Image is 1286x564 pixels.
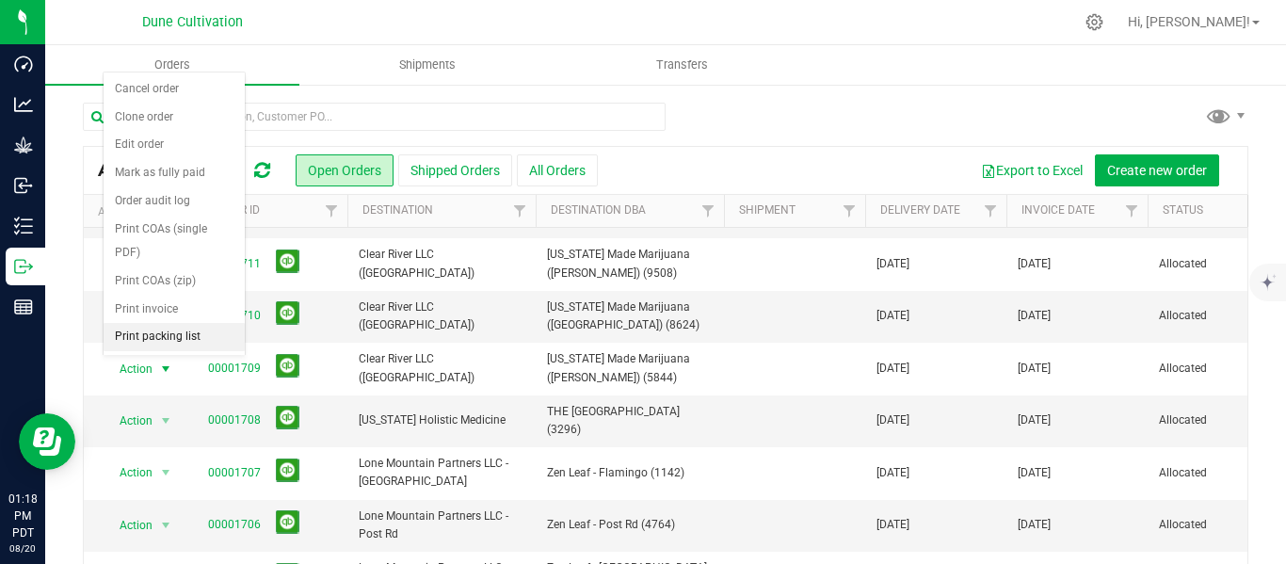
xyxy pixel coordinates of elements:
[154,408,178,434] span: select
[505,195,536,227] a: Filter
[547,403,713,439] span: THE [GEOGRAPHIC_DATA] (3296)
[739,203,796,217] a: Shipment
[631,56,733,73] span: Transfers
[104,75,245,104] li: Cancel order
[103,512,153,539] span: Action
[1159,307,1278,325] span: Allocated
[98,160,204,181] span: All Orders
[1018,360,1051,378] span: [DATE]
[1117,195,1148,227] a: Filter
[876,411,909,429] span: [DATE]
[14,95,33,114] inline-svg: Analytics
[1159,464,1278,482] span: Allocated
[1021,203,1095,217] a: Invoice Date
[1083,13,1106,31] div: Manage settings
[104,296,245,324] li: Print invoice
[299,45,554,85] a: Shipments
[876,360,909,378] span: [DATE]
[975,195,1006,227] a: Filter
[969,154,1095,186] button: Export to Excel
[104,104,245,132] li: Clone order
[547,464,713,482] span: Zen Leaf - Flamingo (1142)
[880,203,960,217] a: Delivery Date
[154,512,178,539] span: select
[14,55,33,73] inline-svg: Dashboard
[1163,203,1203,217] a: Status
[154,459,178,486] span: select
[547,246,713,282] span: [US_STATE] Made Marijuana ([PERSON_NAME]) (9508)
[208,360,261,378] a: 00001709
[296,154,394,186] button: Open Orders
[103,356,153,382] span: Action
[359,350,524,386] span: Clear River LLC ([GEOGRAPHIC_DATA])
[14,136,33,154] inline-svg: Grow
[1018,255,1051,273] span: [DATE]
[876,516,909,534] span: [DATE]
[104,187,245,216] li: Order audit log
[359,411,524,429] span: [US_STATE] Holistic Medicine
[104,131,245,159] li: Edit order
[876,464,909,482] span: [DATE]
[1095,154,1219,186] button: Create new order
[834,195,865,227] a: Filter
[8,541,37,556] p: 08/20
[98,205,189,218] div: Actions
[208,516,261,534] a: 00001706
[1107,163,1207,178] span: Create new order
[1159,255,1278,273] span: Allocated
[555,45,809,85] a: Transfers
[8,491,37,541] p: 01:18 PM PDT
[1159,360,1278,378] span: Allocated
[551,203,646,217] a: Destination DBA
[1018,516,1051,534] span: [DATE]
[517,154,598,186] button: All Orders
[1018,307,1051,325] span: [DATE]
[19,413,75,470] iframe: Resource center
[104,159,245,187] li: Mark as fully paid
[1159,411,1278,429] span: Allocated
[154,356,178,382] span: select
[547,298,713,334] span: [US_STATE] Made Marijuana ([GEOGRAPHIC_DATA]) (8624)
[45,45,299,85] a: Orders
[208,411,261,429] a: 00001708
[1128,14,1250,29] span: Hi, [PERSON_NAME]!
[142,14,243,30] span: Dune Cultivation
[362,203,433,217] a: Destination
[359,508,524,543] span: Lone Mountain Partners LLC - Post Rd
[14,176,33,195] inline-svg: Inbound
[547,516,713,534] span: Zen Leaf - Post Rd (4764)
[693,195,724,227] a: Filter
[14,257,33,276] inline-svg: Outbound
[103,408,153,434] span: Action
[359,455,524,491] span: Lone Mountain Partners LLC - [GEOGRAPHIC_DATA]
[14,298,33,316] inline-svg: Reports
[876,255,909,273] span: [DATE]
[104,216,245,267] li: Print COAs (single PDF)
[359,298,524,334] span: Clear River LLC ([GEOGRAPHIC_DATA])
[129,56,216,73] span: Orders
[1018,411,1051,429] span: [DATE]
[876,307,909,325] span: [DATE]
[14,217,33,235] inline-svg: Inventory
[1018,464,1051,482] span: [DATE]
[547,350,713,386] span: [US_STATE] Made Marijuana ([PERSON_NAME]) (5844)
[83,103,666,131] input: Search Order ID, Destination, Customer PO...
[359,246,524,282] span: Clear River LLC ([GEOGRAPHIC_DATA])
[1159,516,1278,534] span: Allocated
[316,195,347,227] a: Filter
[374,56,481,73] span: Shipments
[104,323,245,351] li: Print packing list
[398,154,512,186] button: Shipped Orders
[103,459,153,486] span: Action
[104,267,245,296] li: Print COAs (zip)
[208,464,261,482] a: 00001707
